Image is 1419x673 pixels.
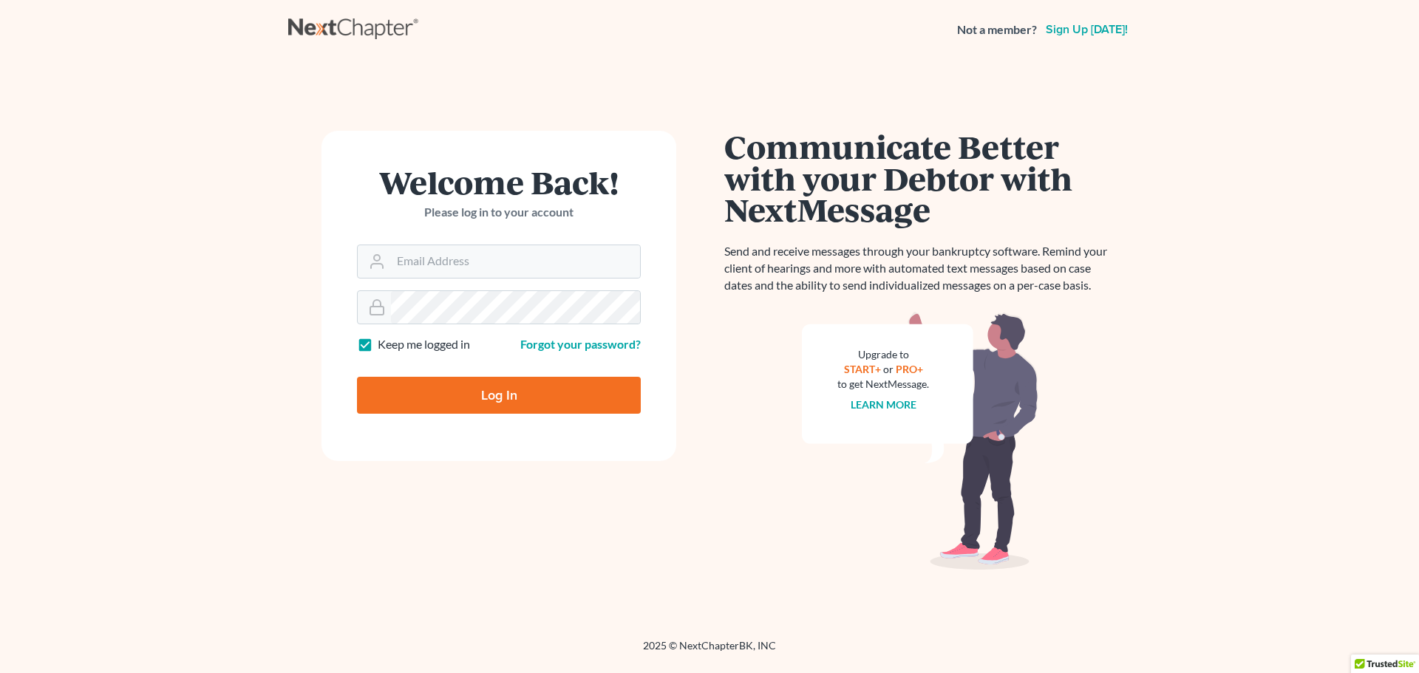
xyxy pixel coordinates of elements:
[724,131,1116,225] h1: Communicate Better with your Debtor with NextMessage
[851,398,916,411] a: Learn more
[957,21,1037,38] strong: Not a member?
[288,638,1131,665] div: 2025 © NextChapterBK, INC
[844,363,881,375] a: START+
[802,312,1038,570] img: nextmessage_bg-59042aed3d76b12b5cd301f8e5b87938c9018125f34e5fa2b7a6b67550977c72.svg
[357,377,641,414] input: Log In
[896,363,923,375] a: PRO+
[837,347,929,362] div: Upgrade to
[378,336,470,353] label: Keep me logged in
[357,204,641,221] p: Please log in to your account
[837,377,929,392] div: to get NextMessage.
[391,245,640,278] input: Email Address
[724,243,1116,294] p: Send and receive messages through your bankruptcy software. Remind your client of hearings and mo...
[1043,24,1131,35] a: Sign up [DATE]!
[357,166,641,198] h1: Welcome Back!
[883,363,894,375] span: or
[520,337,641,351] a: Forgot your password?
